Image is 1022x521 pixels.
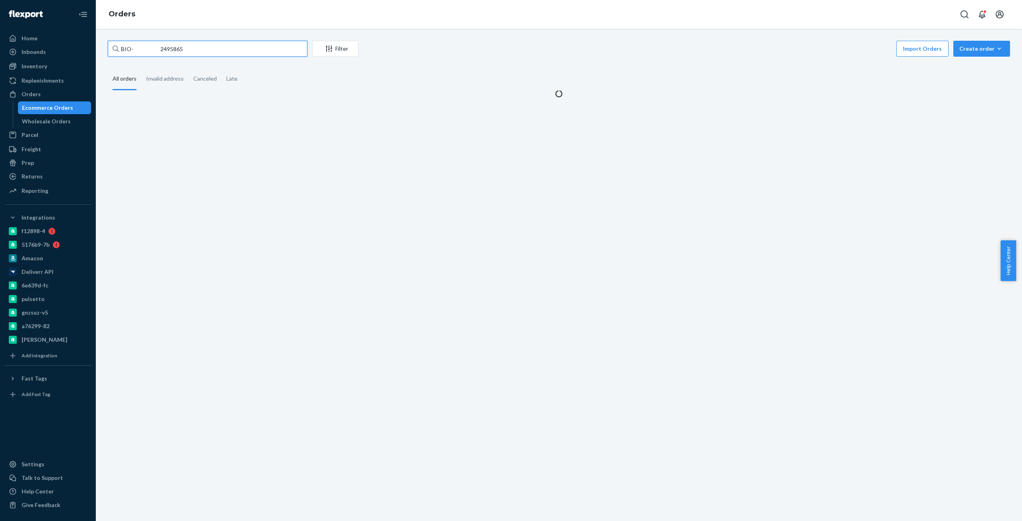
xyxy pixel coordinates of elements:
button: Create order [953,41,1010,57]
div: [PERSON_NAME] [22,336,67,344]
button: Open Search Box [957,6,972,22]
a: Inbounds [5,46,91,58]
div: 5176b9-7b [22,241,50,249]
div: Help Center [22,487,54,495]
div: Deliverr API [22,268,53,276]
img: Flexport logo [9,10,43,18]
a: Prep [5,156,91,169]
div: Returns [22,172,43,180]
div: a76299-82 [22,322,50,330]
a: 6e639d-fc [5,279,91,292]
div: Reporting [22,187,48,195]
a: Freight [5,143,91,156]
div: Ecommerce Orders [22,104,73,112]
button: Give Feedback [5,499,91,511]
div: Prep [22,159,34,167]
div: Replenishments [22,77,64,85]
div: Inventory [22,62,47,70]
div: All orders [113,68,137,90]
button: Help Center [1000,240,1016,281]
a: Ecommerce Orders [18,101,91,114]
a: [PERSON_NAME] [5,333,91,346]
div: Talk to Support [22,474,63,482]
a: Inventory [5,60,91,73]
a: Orders [109,10,135,18]
a: Help Center [5,485,91,498]
a: gnzsuz-v5 [5,306,91,319]
a: Wholesale Orders [18,115,91,128]
div: gnzsuz-v5 [22,309,48,317]
div: Late [226,68,238,89]
ol: breadcrumbs [102,3,142,26]
a: a76299-82 [5,320,91,333]
div: Add Integration [22,352,57,359]
a: pulsetto [5,293,91,305]
a: Settings [5,458,91,471]
div: Invalid address [146,68,184,89]
div: Settings [22,460,44,468]
input: Search orders [108,41,307,57]
div: Create order [959,45,1004,53]
a: Parcel [5,129,91,141]
div: Freight [22,145,41,153]
button: Integrations [5,211,91,224]
div: Home [22,34,38,42]
button: Close Navigation [75,6,91,22]
button: Filter [312,41,358,57]
button: Open notifications [974,6,990,22]
div: Give Feedback [22,501,60,509]
div: Integrations [22,214,55,222]
a: Orders [5,88,91,101]
div: Parcel [22,131,38,139]
div: Wholesale Orders [22,117,71,125]
a: Home [5,32,91,45]
button: Open account menu [992,6,1008,22]
a: Replenishments [5,74,91,87]
div: Inbounds [22,48,46,56]
a: Talk to Support [5,471,91,484]
a: Add Fast Tag [5,388,91,401]
a: Returns [5,170,91,183]
div: Amazon [22,254,43,262]
div: f12898-4 [22,227,45,235]
div: Filter [313,45,358,53]
div: 6e639d-fc [22,281,48,289]
a: Add Integration [5,349,91,362]
div: pulsetto [22,295,45,303]
div: Orders [22,90,41,98]
a: Reporting [5,184,91,197]
a: 5176b9-7b [5,238,91,251]
a: f12898-4 [5,225,91,238]
a: Deliverr API [5,265,91,278]
div: Canceled [193,68,217,89]
div: Add Fast Tag [22,391,50,398]
a: Amazon [5,252,91,265]
button: Fast Tags [5,372,91,385]
div: Fast Tags [22,374,47,382]
button: Import Orders [896,41,949,57]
